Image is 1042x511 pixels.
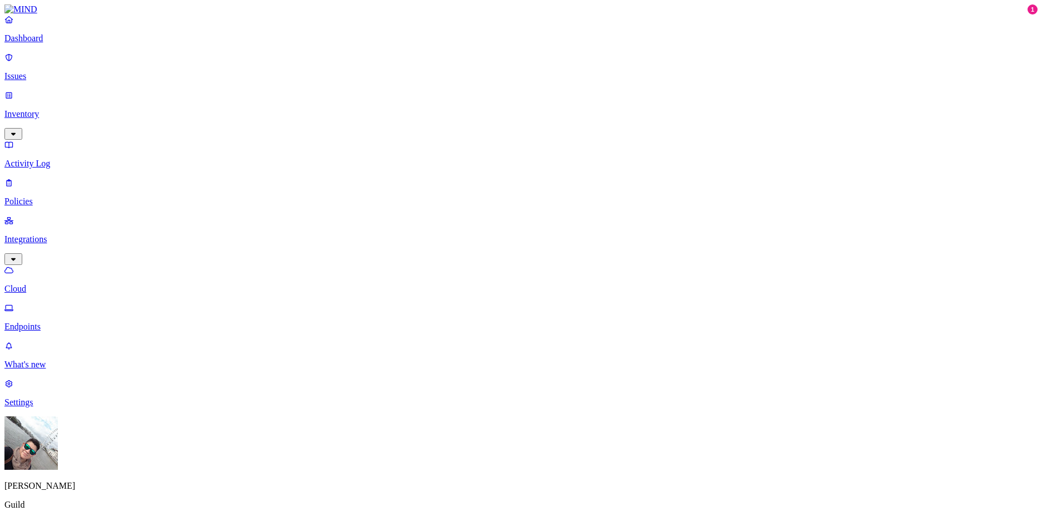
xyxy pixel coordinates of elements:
p: Cloud [4,284,1038,294]
img: Lula Insfran [4,416,58,470]
p: [PERSON_NAME] [4,481,1038,491]
a: Cloud [4,265,1038,294]
p: Activity Log [4,159,1038,169]
a: Inventory [4,90,1038,138]
a: Policies [4,178,1038,207]
p: Inventory [4,109,1038,119]
p: Guild [4,500,1038,510]
p: Endpoints [4,322,1038,332]
a: Endpoints [4,303,1038,332]
a: Activity Log [4,140,1038,169]
p: Integrations [4,234,1038,244]
div: 1 [1028,4,1038,14]
img: MIND [4,4,37,14]
p: What's new [4,360,1038,370]
p: Policies [4,196,1038,207]
p: Issues [4,71,1038,81]
p: Settings [4,397,1038,407]
a: Dashboard [4,14,1038,43]
a: Settings [4,379,1038,407]
p: Dashboard [4,33,1038,43]
a: MIND [4,4,1038,14]
a: Integrations [4,215,1038,263]
a: Issues [4,52,1038,81]
a: What's new [4,341,1038,370]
